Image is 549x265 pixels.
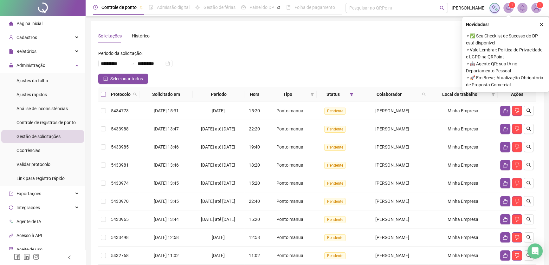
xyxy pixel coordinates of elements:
[201,217,235,222] span: [DATE] até [DATE]
[324,108,346,115] span: Pendente
[16,148,40,153] span: Ocorrências
[503,108,508,113] span: like
[375,108,409,113] span: [PERSON_NAME]
[154,162,179,168] span: [DATE] 13:46
[132,32,150,39] div: Histórico
[249,144,260,149] span: 19:40
[277,6,281,10] span: pushpin
[276,144,304,149] span: Ponto manual
[9,233,13,238] span: api
[276,217,304,222] span: Ponto manual
[16,205,40,210] span: Integrações
[139,87,193,102] th: Solicitado em
[375,126,409,131] span: [PERSON_NAME]
[428,192,497,210] td: Minha Empresa
[526,162,531,168] span: search
[16,191,41,196] span: Exportações
[154,126,179,131] span: [DATE] 13:47
[16,92,47,97] span: Ajustes rápidos
[201,126,235,131] span: [DATE] até [DATE]
[111,162,129,168] span: 5433981
[212,108,225,113] span: [DATE]
[9,21,13,26] span: home
[324,126,346,133] span: Pendente
[309,89,315,99] span: filter
[98,48,146,58] label: Período da solicitação
[149,5,153,10] span: file-done
[503,217,508,222] span: like
[276,108,304,113] span: Ponto manual
[103,76,108,81] span: check-square
[503,253,508,258] span: like
[358,91,420,98] span: Colaborador
[154,199,179,204] span: [DATE] 13:45
[93,5,98,10] span: clock-circle
[195,5,200,10] span: sun
[514,126,520,131] span: dislike
[16,176,65,181] span: Link para registro rápido
[154,217,179,222] span: [DATE] 13:44
[9,63,13,68] span: lock
[466,60,545,74] span: ⚬ 🤖 Agente QR: sua IA no Departamento Pessoal
[249,108,260,113] span: 15:20
[98,32,122,39] div: Solicitações
[514,162,520,168] span: dislike
[324,180,346,187] span: Pendente
[111,144,129,149] span: 5433985
[16,35,37,40] span: Cadastros
[466,74,545,88] span: ⚬ 🚀 Em Breve, Atualização Obrigatória de Proposta Comercial
[452,4,486,11] span: [PERSON_NAME]
[111,181,129,186] span: 5433974
[526,108,531,113] span: search
[491,92,495,96] span: filter
[249,235,260,240] span: 12:58
[520,5,525,11] span: bell
[98,74,148,84] button: Selecionar todos
[509,2,515,8] sup: 1
[130,61,135,66] span: to
[249,181,260,186] span: 15:20
[154,181,179,186] span: [DATE] 13:45
[23,254,30,260] span: linkedin
[249,199,260,204] span: 22:40
[526,235,531,240] span: search
[421,89,427,99] span: search
[201,144,235,149] span: [DATE] até [DATE]
[154,235,179,240] span: [DATE] 12:58
[276,181,304,186] span: Ponto manual
[33,254,39,260] span: instagram
[375,253,409,258] span: [PERSON_NAME]
[503,181,508,186] span: like
[466,32,545,46] span: ⚬ ✅ Seu Checklist de Sucesso do DP está disponível
[514,199,520,204] span: dislike
[139,6,143,10] span: pushpin
[310,92,314,96] span: filter
[324,252,346,259] span: Pendente
[111,217,129,222] span: 5433965
[506,5,511,11] span: notification
[111,126,129,131] span: 5433988
[249,126,260,131] span: 22:20
[249,217,260,222] span: 15:20
[500,91,534,98] div: Ações
[9,35,13,40] span: user-add
[431,91,488,98] span: Local de trabalho
[537,2,543,8] sup: Atualize o seu contato no menu Meus Dados
[16,233,42,238] span: Acesso à API
[157,5,190,10] span: Admissão digital
[532,3,541,13] img: 58223
[249,162,260,168] span: 18:20
[244,87,265,102] th: Hora
[422,92,426,96] span: search
[466,46,545,60] span: ⚬ Vale Lembrar: Política de Privacidade e LGPD na QRPoint
[526,126,531,131] span: search
[16,49,36,54] span: Relatórios
[193,87,244,102] th: Período
[276,126,304,131] span: Ponto manual
[16,21,42,26] span: Página inicial
[276,235,304,240] span: Ponto manual
[67,255,72,260] span: left
[526,144,531,149] span: search
[428,120,497,138] td: Minha Empresa
[514,144,520,149] span: dislike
